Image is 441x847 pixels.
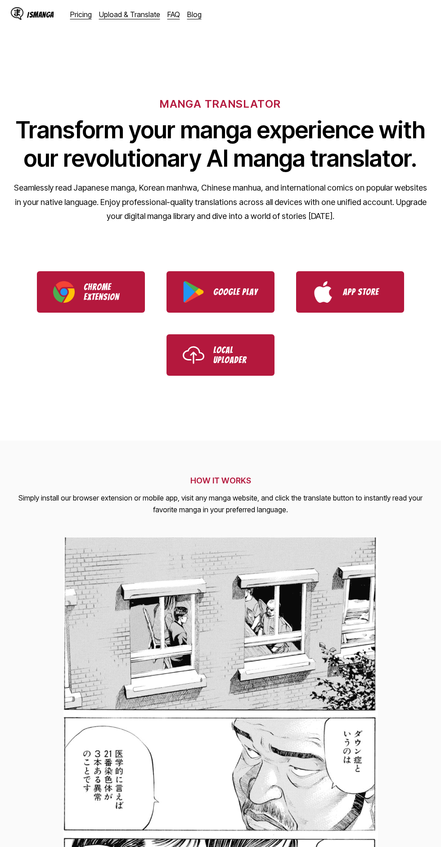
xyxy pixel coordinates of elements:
[166,334,274,376] a: Use IsManga Local Uploader
[37,271,145,313] a: Download IsManga Chrome Extension
[166,271,274,313] a: Download IsManga from Google Play
[183,344,204,366] img: Upload icon
[160,97,281,110] h6: MANGA TRANSLATOR
[312,281,334,303] img: App Store logo
[13,116,427,173] h1: Transform your manga experience with our revolutionary AI manga translator.
[213,287,258,297] p: Google Play
[183,281,204,303] img: Google Play logo
[11,476,430,485] h2: HOW IT WORKS
[70,10,92,19] a: Pricing
[296,271,404,313] a: Download IsManga from App Store
[11,7,23,20] img: IsManga Logo
[11,492,430,515] p: Simply install our browser extension or mobile app, visit any manga website, and click the transl...
[187,10,202,19] a: Blog
[167,10,180,19] a: FAQ
[213,345,258,365] p: Local Uploader
[343,287,388,297] p: App Store
[53,281,75,303] img: Chrome logo
[27,10,54,19] div: IsManga
[84,282,129,302] p: Chrome Extension
[13,181,427,223] p: Seamlessly read Japanese manga, Korean manhwa, Chinese manhua, and international comics on popula...
[11,7,70,22] a: IsManga LogoIsManga
[99,10,160,19] a: Upload & Translate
